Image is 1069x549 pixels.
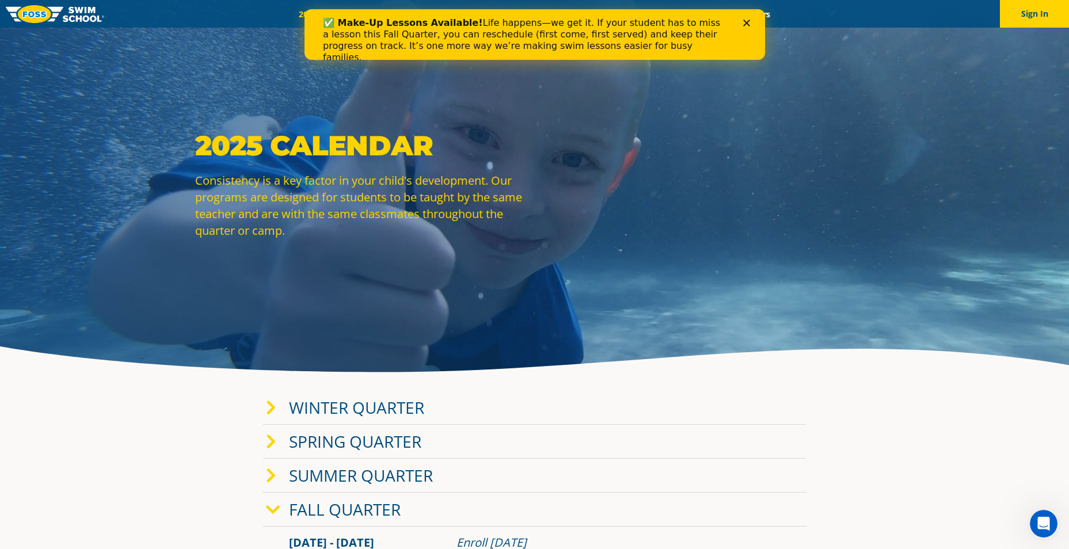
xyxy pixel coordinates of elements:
[289,9,361,20] a: 2025 Calendar
[305,9,765,60] iframe: Intercom live chat banner
[732,9,780,20] a: Careers
[6,5,104,23] img: FOSS Swim School Logo
[696,9,732,20] a: Blog
[18,8,424,54] div: Life happens—we get it. If your student has to miss a lesson this Fall Quarter, you can reschedul...
[289,430,421,452] a: Spring Quarter
[575,9,697,20] a: Swim Like [PERSON_NAME]
[361,9,409,20] a: Schools
[195,172,529,239] p: Consistency is a key factor in your child's development. Our programs are designed for students t...
[195,129,433,162] strong: 2025 Calendar
[510,9,575,20] a: About FOSS
[18,8,178,19] b: ✅ Make-Up Lessons Available!
[289,498,401,520] a: Fall Quarter
[439,10,450,17] div: Close
[289,396,424,418] a: Winter Quarter
[1030,510,1057,537] iframe: Intercom live chat
[289,464,433,486] a: Summer Quarter
[409,9,510,20] a: Swim Path® Program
